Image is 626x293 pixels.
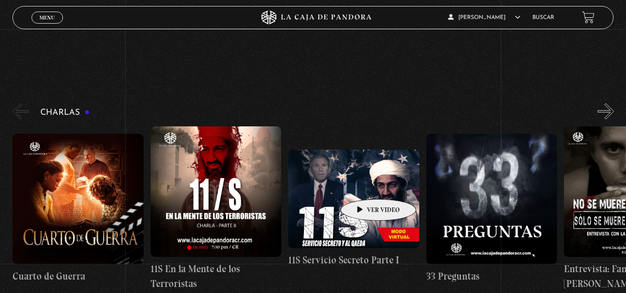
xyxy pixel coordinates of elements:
[13,126,144,291] a: Cuarto de Guerra
[151,262,282,291] h4: 11S En la Mente de los Terroristas
[288,126,419,291] a: 11S Servicio Secreto Parte I
[13,103,29,119] button: Previous
[13,269,144,284] h4: Cuarto de Guerra
[36,22,58,29] span: Cerrar
[39,15,55,20] span: Menu
[582,11,594,24] a: View your shopping cart
[532,15,554,20] a: Buscar
[448,15,520,20] span: [PERSON_NAME]
[96,4,554,18] p: Categorías de videos:
[426,126,557,291] a: 33 Preguntas
[151,126,282,291] a: 11S En la Mente de los Terroristas
[598,103,614,119] button: Next
[40,108,90,117] h3: Charlas
[288,253,419,268] h4: 11S Servicio Secreto Parte I
[426,269,557,284] h4: 33 Preguntas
